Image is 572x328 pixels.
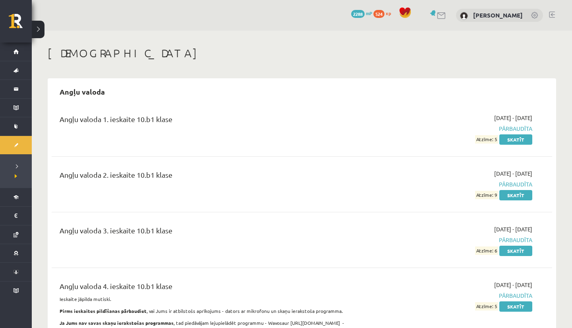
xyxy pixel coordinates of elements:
a: 524 xp [373,10,395,16]
a: Skatīt [499,190,532,200]
span: mP [366,10,372,16]
span: [DATE] - [DATE] [494,281,532,289]
span: Atzīme: 9 [475,191,498,199]
span: Atzīme: 6 [475,246,498,255]
a: 2288 mP [351,10,372,16]
a: Skatīt [499,301,532,312]
span: Atzīme: 5 [475,135,498,144]
span: Atzīme: 5 [475,302,498,311]
p: , vai Jums ir atbilstošs aprīkojums - dators ar mikrofonu un skaņu ierakstoša programma. [60,307,371,314]
span: Pārbaudīta [383,236,532,244]
a: Rīgas 1. Tālmācības vidusskola [9,14,32,34]
h2: Angļu valoda [52,82,113,101]
span: xp [386,10,391,16]
a: [PERSON_NAME] [473,11,523,19]
span: [DATE] - [DATE] [494,169,532,178]
span: Pārbaudīta [383,124,532,133]
img: Mārīte Baranovska [460,12,468,20]
span: 2288 [351,10,365,18]
div: Angļu valoda 4. ieskaite 10.b1 klase [60,281,371,295]
span: Pārbaudīta [383,180,532,188]
span: [DATE] - [DATE] [494,225,532,233]
strong: Pirms ieskaites pildīšanas pārbaudiet [60,308,147,314]
span: 524 [373,10,385,18]
div: Angļu valoda 2. ieskaite 10.b1 klase [60,169,371,184]
div: Angļu valoda 1. ieskaite 10.b1 klase [60,114,371,128]
a: Skatīt [499,246,532,256]
p: Ieskaite jāpilda mutiski. [60,295,371,303]
a: Skatīt [499,134,532,145]
div: Angļu valoda 3. ieskaite 10.b1 klase [60,225,371,240]
span: Pārbaudīta [383,291,532,300]
h1: [DEMOGRAPHIC_DATA] [48,47,556,60]
span: [DATE] - [DATE] [494,114,532,122]
strong: Ja Jums nav savas skaņu ierakstošas programmas [60,320,174,326]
